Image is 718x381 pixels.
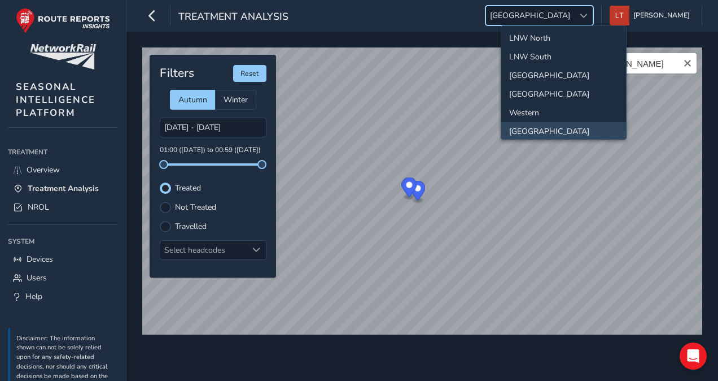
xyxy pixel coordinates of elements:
span: [GEOGRAPHIC_DATA] [486,6,574,25]
span: Treatment Analysis [178,10,288,25]
span: Autumn [178,94,207,105]
div: Winter [215,90,256,110]
p: 01:00 ([DATE]) to 00:59 ([DATE]) [160,145,266,155]
span: [PERSON_NAME] [633,6,690,25]
label: Treated [175,184,201,192]
div: Select headcodes [160,241,247,259]
label: Not Treated [175,204,216,211]
li: North and East [501,66,626,85]
li: Western [501,103,626,122]
h4: Filters [160,66,194,80]
span: Users [27,272,47,283]
a: Treatment Analysis [8,179,118,198]
span: Devices [27,254,53,265]
div: Open Intercom Messenger [680,343,707,370]
img: rr logo [16,8,110,33]
button: [PERSON_NAME] [610,6,694,25]
img: customer logo [30,44,96,70]
div: Treatment [8,144,118,161]
a: Devices [8,250,118,269]
li: Wales [501,85,626,103]
li: LNW South [501,47,626,66]
div: System [8,233,118,250]
span: Overview [27,164,60,175]
div: Map marker [410,181,426,204]
li: Scotland [501,122,626,141]
label: Travelled [175,223,207,231]
div: Map marker [402,177,417,201]
a: NROL [8,198,118,217]
span: Treatment Analysis [28,183,99,194]
span: SEASONAL INTELLIGENCE PLATFORM [16,80,95,119]
span: Help [25,291,42,302]
span: NROL [28,202,49,213]
canvas: Map [142,47,702,335]
a: Overview [8,161,118,179]
a: Users [8,269,118,287]
a: Help [8,287,118,306]
input: Search [561,53,697,73]
img: diamond-layout [610,6,629,25]
button: Clear [683,57,692,68]
button: Reset [233,65,266,82]
div: Autumn [170,90,215,110]
li: LNW North [501,29,626,47]
span: Winter [224,94,248,105]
